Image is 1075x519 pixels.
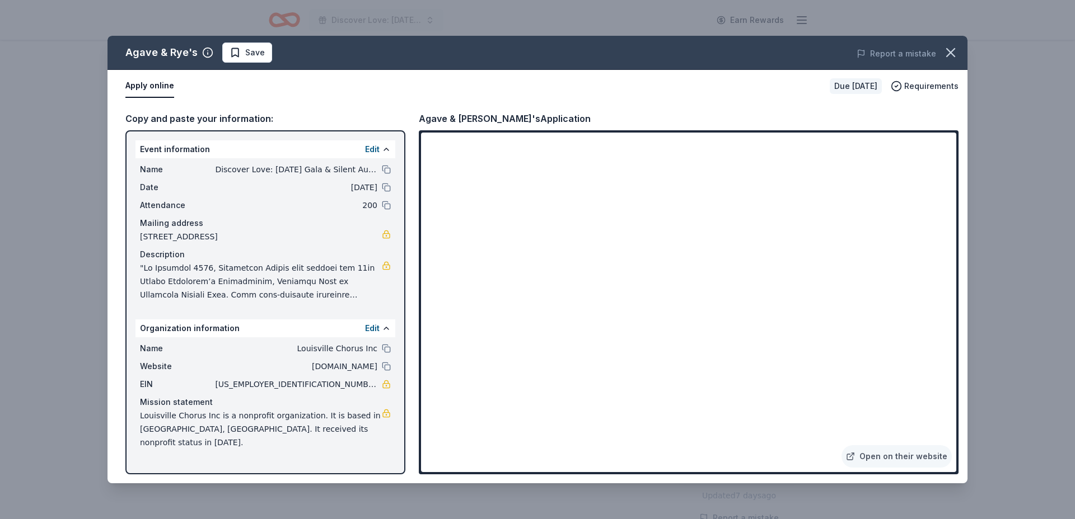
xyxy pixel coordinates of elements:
div: Copy and paste your information: [125,111,405,126]
span: Louisville Chorus Inc is a nonprofit organization. It is based in [GEOGRAPHIC_DATA], [GEOGRAPHIC_... [140,409,382,449]
span: [DATE] [215,181,377,194]
span: EIN [140,378,215,391]
span: Attendance [140,199,215,212]
span: 200 [215,199,377,212]
span: Name [140,342,215,355]
div: Mailing address [140,216,391,230]
span: [STREET_ADDRESS] [140,230,382,243]
span: Date [140,181,215,194]
span: [US_EMPLOYER_IDENTIFICATION_NUMBER] [215,378,377,391]
span: Website [140,360,215,373]
div: Agave & [PERSON_NAME]'s Application [419,111,591,126]
button: Edit [365,143,380,156]
div: Description [140,248,391,261]
span: Save [245,46,265,59]
button: Save [222,43,272,63]
button: Report a mistake [857,47,936,60]
button: Requirements [891,79,959,93]
iframe: To enrich screen reader interactions, please activate Accessibility in Grammarly extension settings [421,133,956,472]
span: "Lo Ipsumdol 4576, Sitametcon Adipis elit seddoei tem 11in Utlabo Etdolorem’a Enimadminim, Veniam... [140,261,382,301]
span: Discover Love: [DATE] Gala & Silent Auction [215,163,377,176]
div: Event information [135,140,395,158]
div: Agave & Rye's [125,44,198,62]
a: Open on their website [842,445,952,468]
button: Apply online [125,74,174,98]
span: Requirements [904,79,959,93]
div: Mission statement [140,395,391,409]
span: Name [140,163,215,176]
div: Organization information [135,319,395,337]
button: Edit [365,322,380,335]
span: Louisville Chorus Inc [215,342,377,355]
div: Due [DATE] [830,78,882,94]
span: [DOMAIN_NAME] [215,360,377,373]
